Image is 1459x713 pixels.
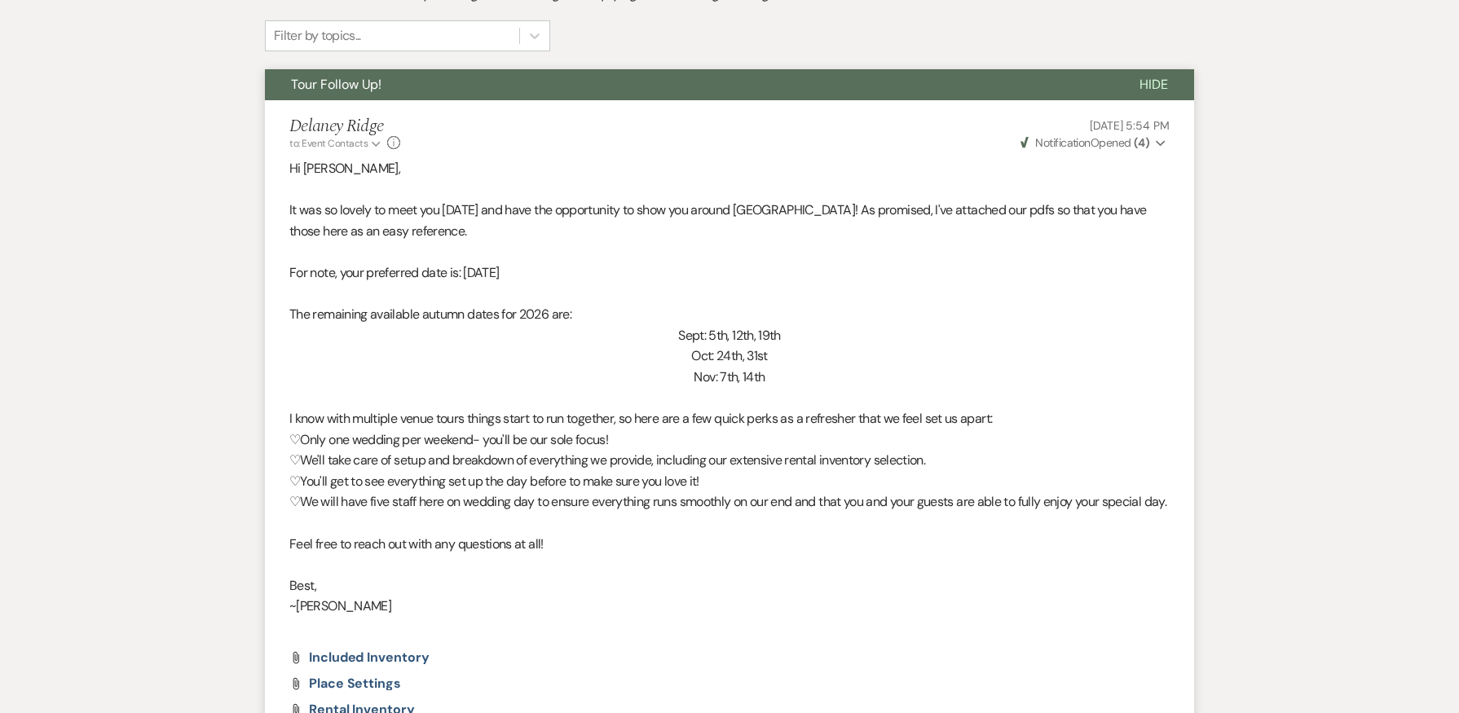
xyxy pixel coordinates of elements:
span: Included Inventory [309,649,430,666]
p: ~[PERSON_NAME] [289,596,1170,617]
span: to: Event Contacts [289,137,368,150]
strong: ( 4 ) [1134,135,1149,150]
a: Included Inventory [309,651,430,664]
p: Hi [PERSON_NAME], [289,158,1170,179]
button: to: Event Contacts [289,136,383,151]
p: For note, your preferred date is: [DATE] [289,262,1170,284]
h5: Delaney Ridge [289,117,400,137]
span: Sept: 5th, 12th, 19th [678,327,781,344]
span: Best, [289,577,317,594]
span: Opened [1020,135,1149,150]
button: Hide [1113,69,1194,100]
span: ♡You'll get to see everything set up the day before to make sure you love it! [289,473,699,490]
span: [DATE] 5:54 PM [1090,118,1170,133]
span: Hide [1139,76,1168,93]
div: Filter by topics... [274,26,361,46]
span: ♡We will have five staff here on wedding day to ensure everything runs smoothly on our end and th... [289,493,1166,510]
span: Notification [1035,135,1090,150]
span: ♡We'll take care of setup and breakdown of everything we provide, including our extensive rental ... [289,451,925,469]
a: Place Settings [309,677,401,690]
button: Tour Follow Up! [265,69,1113,100]
span: Nov: 7th, 14th [694,368,765,385]
span: Tour Follow Up! [291,76,381,93]
span: Feel free to reach out with any questions at all! [289,535,544,552]
span: ♡Only one wedding per weekend- you'll be our sole focus! [289,431,608,448]
p: The remaining available autumn dates for 2026 are: [289,304,1170,325]
span: Oct: 24th, 31st [691,347,767,364]
span: I know with multiple venue tours things start to run together, so here are a few quick perks as a... [289,410,992,427]
span: Place Settings [309,675,401,692]
button: NotificationOpened (4) [1018,134,1170,152]
span: It was so lovely to meet you [DATE] and have the opportunity to show you around [GEOGRAPHIC_DATA]... [289,201,1146,240]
